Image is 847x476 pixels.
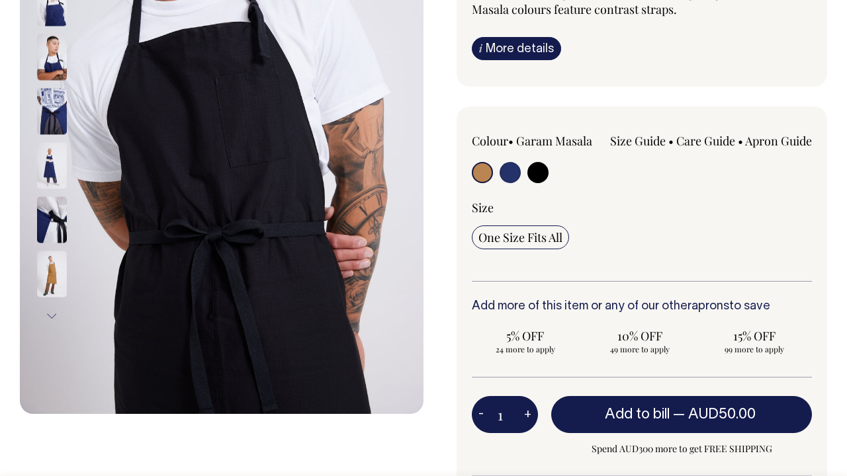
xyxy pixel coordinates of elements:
button: - [472,401,490,428]
img: french-navy [37,143,67,189]
span: 15% OFF [708,328,801,344]
span: Spend AUD300 more to get FREE SHIPPING [551,441,812,457]
span: 99 more to apply [708,344,801,354]
span: AUD50.00 [688,408,756,421]
input: One Size Fits All [472,225,569,249]
input: 15% OFF 99 more to apply [701,324,808,358]
input: 5% OFF 24 more to apply [472,324,578,358]
label: Garam Masala [516,133,592,149]
img: french-navy [37,197,67,243]
a: Care Guide [676,133,735,149]
div: Size [472,200,812,216]
img: french-navy [37,89,67,135]
span: i [479,41,482,55]
span: 24 more to apply [478,344,572,354]
button: + [517,401,538,428]
input: 10% OFF 49 more to apply [586,324,693,358]
span: • [508,133,513,149]
span: 49 more to apply [593,344,686,354]
div: Colour [472,133,608,149]
a: Size Guide [610,133,666,149]
span: Add to bill [605,408,670,421]
button: Add to bill —AUD50.00 [551,396,812,433]
span: One Size Fits All [478,229,562,245]
span: • [668,133,674,149]
span: • [738,133,743,149]
a: aprons [691,301,729,312]
h6: Add more of this item or any of our other to save [472,300,812,313]
img: garam-masala [37,251,67,297]
span: 10% OFF [593,328,686,344]
span: — [673,408,759,421]
a: Apron Guide [745,133,812,149]
button: Next [42,301,62,331]
a: iMore details [472,37,561,60]
span: 5% OFF [478,328,572,344]
img: french-navy [37,34,67,81]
